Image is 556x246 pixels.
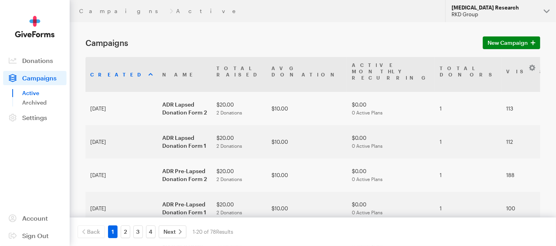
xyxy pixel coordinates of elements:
a: Donations [3,53,66,68]
td: $20.00 [212,192,267,225]
td: $20.00 [212,125,267,158]
a: Campaigns [3,71,66,85]
td: ADR Pre-Lapsed Donation Form 2 [158,158,212,192]
td: ADR Pre-Lapsed Donation Form 1 [158,192,212,225]
td: [DATE] [85,192,158,225]
th: AvgDonation: activate to sort column ascending [267,57,347,92]
td: 112 [501,125,552,158]
td: $0.00 [347,158,435,192]
td: 188 [501,158,552,192]
span: 0 Active Plans [352,176,383,182]
a: Next [159,225,186,238]
td: $0.00 [347,125,435,158]
a: 2 [121,225,130,238]
a: Settings [3,111,66,125]
th: TotalRaised: activate to sort column ascending [212,57,267,92]
td: 1 [435,125,501,158]
td: 113 [501,92,552,125]
th: Active MonthlyRecurring: activate to sort column ascending [347,57,435,92]
h1: Campaigns [85,38,473,48]
td: $10.00 [267,125,347,158]
span: Next [163,227,176,236]
span: Results [216,229,233,235]
th: Visits: activate to sort column ascending [501,57,552,92]
a: 3 [133,225,143,238]
td: [DATE] [85,92,158,125]
td: [DATE] [85,125,158,158]
td: $10.00 [267,92,347,125]
td: $20.00 [212,158,267,192]
td: 1 [435,192,501,225]
span: 2 Donations [216,176,242,182]
span: Settings [22,114,47,121]
td: $0.00 [347,192,435,225]
span: New Campaign [488,38,528,48]
a: Archived [22,98,66,107]
th: Created: activate to sort column ascending [85,57,158,92]
th: TotalDonors: activate to sort column ascending [435,57,501,92]
td: $10.00 [267,158,347,192]
th: Name: activate to sort column ascending [158,57,212,92]
td: 1 [435,158,501,192]
td: $20.00 [212,92,267,125]
span: Account [22,214,48,222]
span: 0 Active Plans [352,110,383,115]
td: 100 [501,192,552,225]
a: Account [3,211,66,225]
span: Campaigns [22,74,57,82]
span: 2 Donations [216,210,242,215]
a: Sign Out [3,229,66,243]
span: 2 Donations [216,143,242,149]
div: RKD Group [452,11,537,18]
td: 1 [435,92,501,125]
img: GiveForms [15,16,55,38]
td: ADR Lapsed Donation Form 1 [158,125,212,158]
td: [DATE] [85,158,158,192]
a: New Campaign [483,36,540,49]
a: 4 [146,225,156,238]
span: Donations [22,57,53,64]
span: 0 Active Plans [352,210,383,215]
td: $0.00 [347,92,435,125]
span: 2 Donations [216,110,242,115]
td: $10.00 [267,192,347,225]
a: Campaigns [79,8,167,14]
div: 1-20 of 78 [193,225,233,238]
span: 0 Active Plans [352,143,383,149]
span: Sign Out [22,232,49,239]
div: [MEDICAL_DATA] Research [452,4,537,11]
a: Active [22,88,66,98]
td: ADR Lapsed Donation Form 2 [158,92,212,125]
